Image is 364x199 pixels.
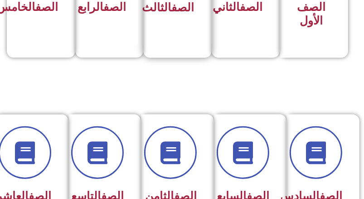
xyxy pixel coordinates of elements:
span: الثاني [213,0,262,14]
a: الصف [35,0,58,14]
a: الصف [240,0,262,14]
span: الثالث [142,1,194,14]
span: الصف الأول [297,0,325,27]
a: الصف [171,1,194,14]
a: الصف [103,0,126,14]
span: الرابع [78,0,126,14]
